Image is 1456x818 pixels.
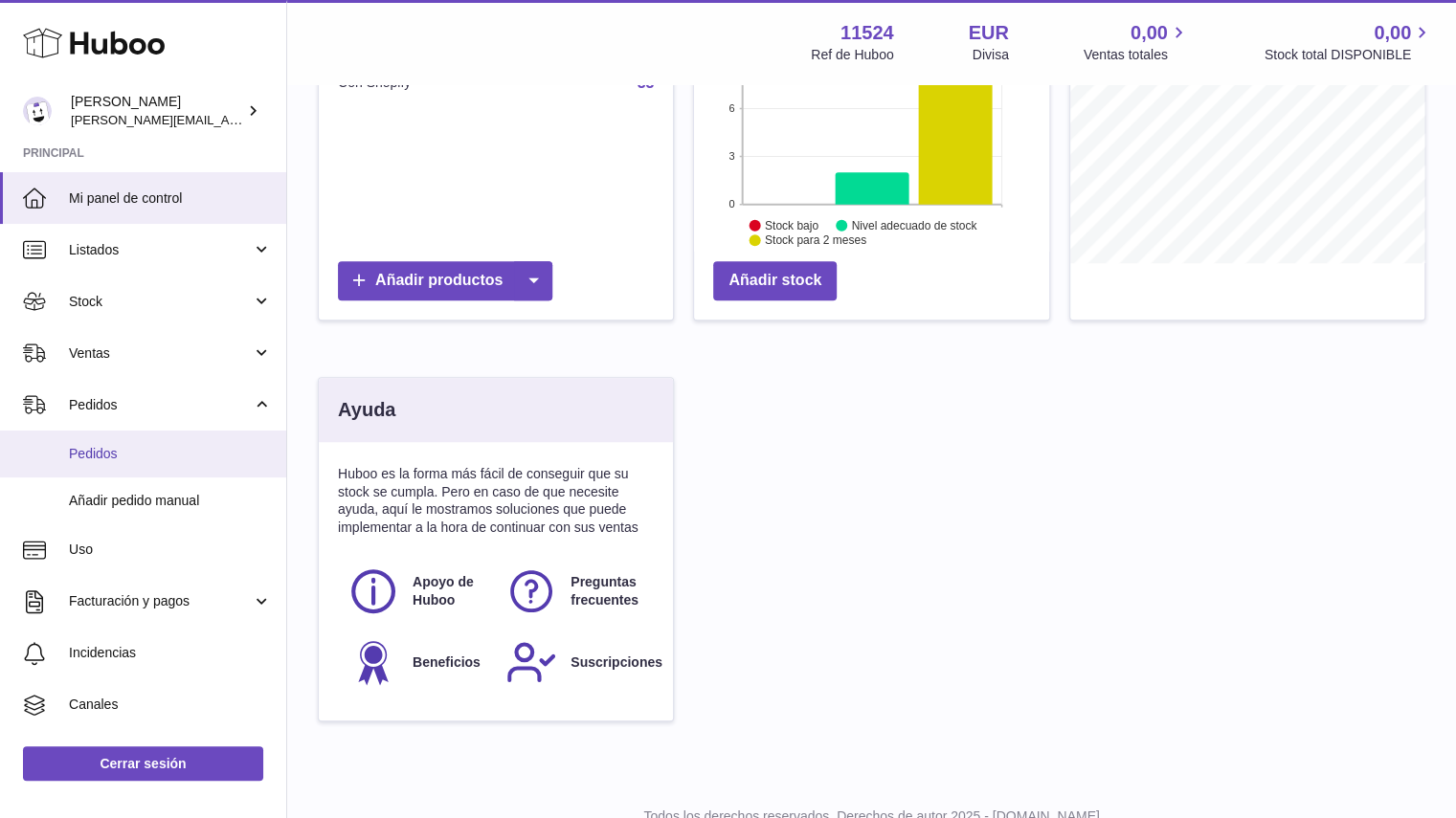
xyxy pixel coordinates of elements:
span: Stock total DISPONIBLE [1265,46,1433,64]
text: Stock bajo [765,218,818,232]
span: Beneficios [413,653,481,672]
span: Ventas totales [1084,46,1190,64]
text: 3 [729,150,735,162]
a: Apoyo de Huboo [347,565,486,617]
span: Mi panel de control [69,189,272,208]
span: Apoyo de Huboo [413,573,484,609]
div: Divisa [973,46,1009,64]
span: Preguntas frecuentes [571,573,642,609]
a: Añadir productos [338,261,552,300]
span: Canales [69,696,272,714]
strong: EUR [969,20,1009,46]
p: Huboo es la forma más fácil de conseguir que su stock se cumpla. Pero en caso de que necesite ayu... [338,465,654,538]
span: Facturación y pagos [69,592,252,610]
a: Beneficios [347,636,486,688]
span: Pedidos [69,396,252,414]
text: 6 [729,102,735,114]
span: Stock [69,293,252,311]
span: Suscripciones [571,653,662,672]
h3: Ayuda [338,397,395,423]
text: 0 [729,198,735,210]
a: Cerrar sesión [23,746,263,781]
strong: 11524 [840,20,894,46]
span: [PERSON_NAME][EMAIL_ADDRESS][DOMAIN_NAME] [71,112,384,127]
div: [PERSON_NAME] [71,93,243,129]
a: 0,00 Stock total DISPONIBLE [1265,20,1433,64]
a: Preguntas frecuentes [505,565,644,617]
span: Añadir pedido manual [69,492,272,510]
a: Suscripciones [505,636,644,688]
span: Ventas [69,344,252,363]
span: Listados [69,241,252,259]
div: Ref de Huboo [811,46,893,64]
text: Stock para 2 meses [765,233,866,247]
span: 0,00 [1374,20,1411,46]
text: Nivel adecuado de stock [852,218,978,232]
a: 0,00 Ventas totales [1084,20,1190,64]
span: Pedidos [69,445,272,463]
a: 33 [638,75,655,91]
span: 0,00 [1131,20,1168,46]
span: Uso [69,541,272,559]
img: marie@teitv.com [23,97,52,125]
span: Incidencias [69,644,272,662]
a: Añadir stock [713,261,837,300]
